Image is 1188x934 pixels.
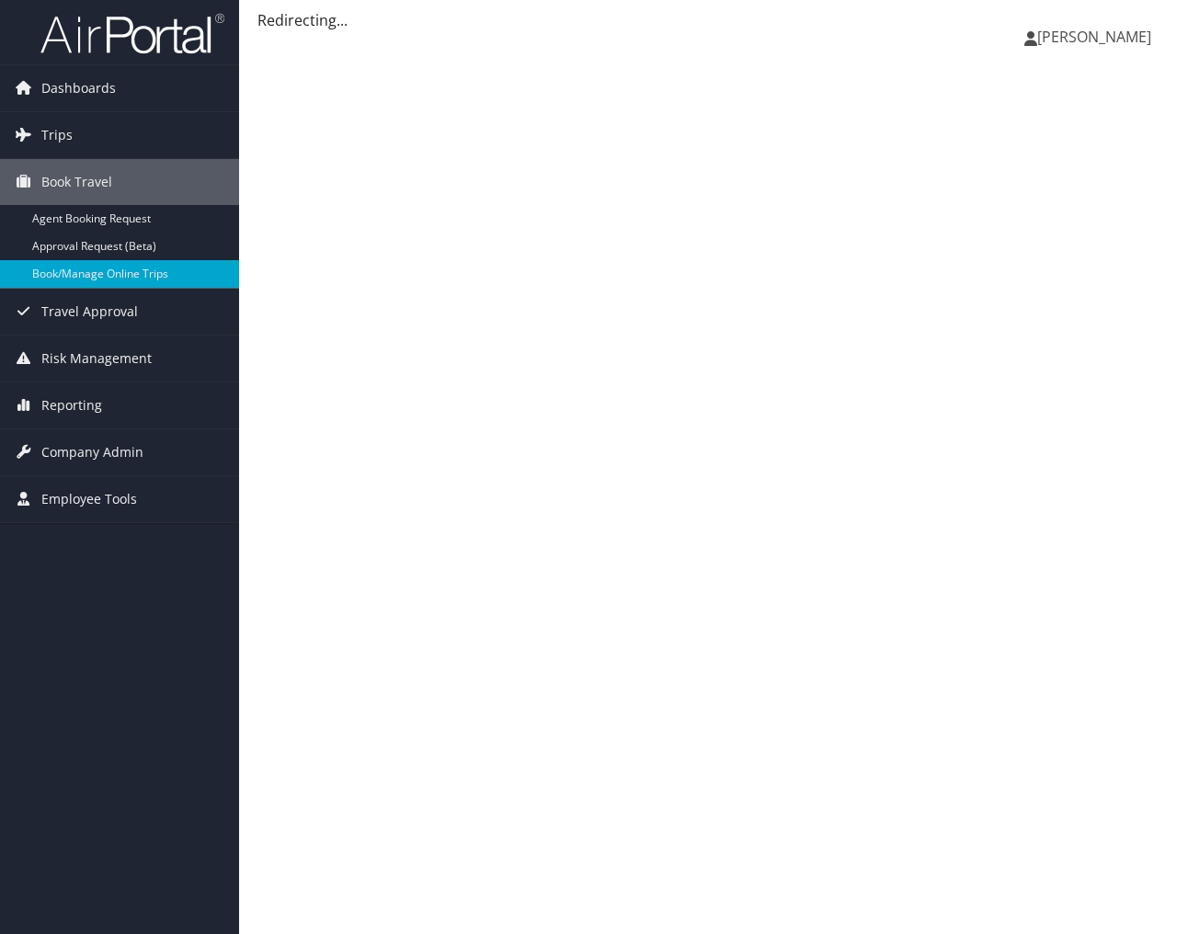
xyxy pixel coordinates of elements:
[41,476,137,522] span: Employee Tools
[41,112,73,158] span: Trips
[41,382,102,428] span: Reporting
[41,159,112,205] span: Book Travel
[1037,27,1151,47] span: [PERSON_NAME]
[41,289,138,335] span: Travel Approval
[40,12,224,55] img: airportal-logo.png
[257,9,1170,31] div: Redirecting...
[1024,9,1170,64] a: [PERSON_NAME]
[41,429,143,475] span: Company Admin
[41,336,152,382] span: Risk Management
[41,65,116,111] span: Dashboards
